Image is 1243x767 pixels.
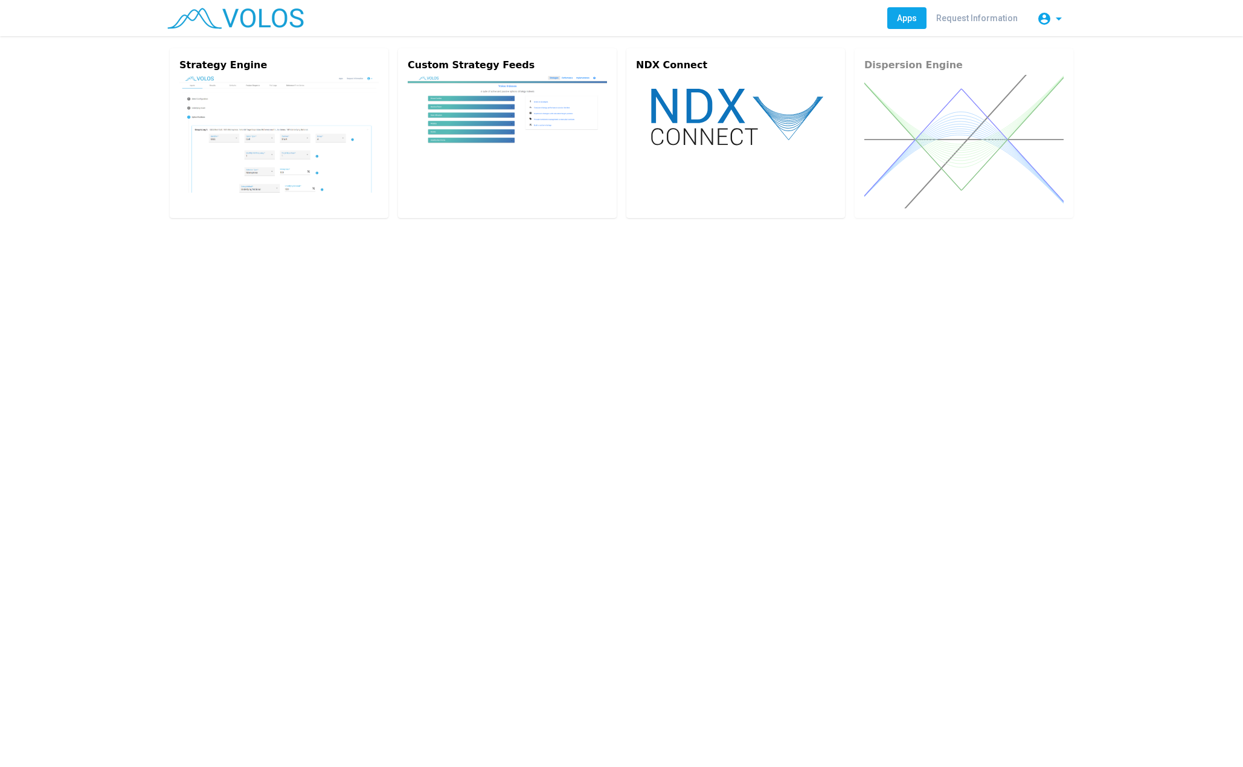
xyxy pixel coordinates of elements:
div: Dispersion Engine [864,58,1064,72]
img: dispersion.svg [864,75,1064,208]
img: strategy-engine.png [179,75,379,193]
a: Request Information [927,7,1027,29]
mat-icon: arrow_drop_down [1052,11,1066,26]
a: Apps [887,7,927,29]
span: Request Information [936,13,1018,23]
img: ndx-connect.svg [636,75,835,158]
mat-icon: account_circle [1037,11,1052,26]
div: NDX Connect [636,58,835,72]
img: custom.png [408,75,607,170]
div: Strategy Engine [179,58,379,72]
div: Custom Strategy Feeds [408,58,607,72]
span: Apps [897,13,917,23]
